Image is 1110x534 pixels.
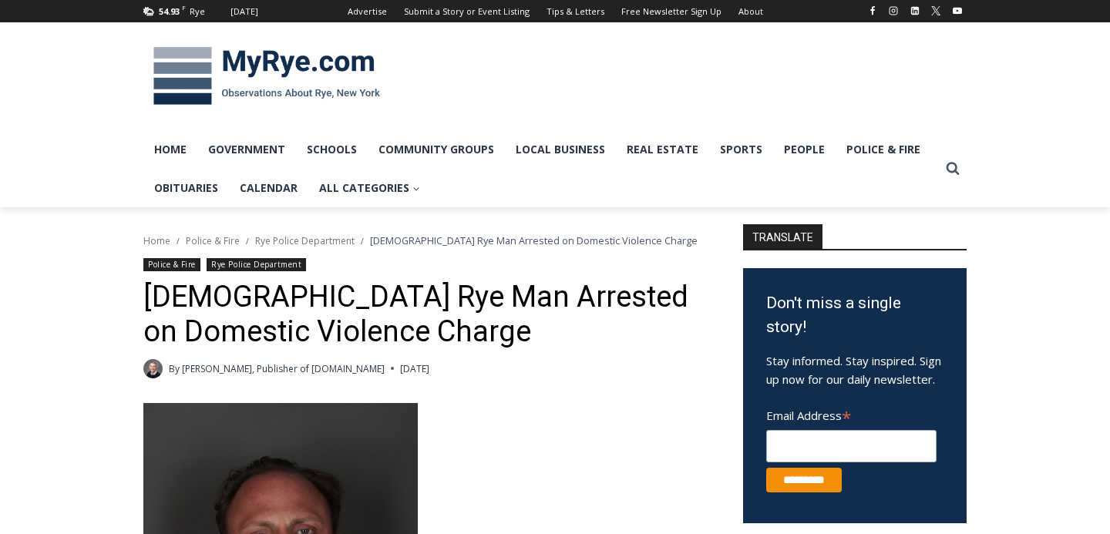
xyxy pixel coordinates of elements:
[884,2,903,20] a: Instagram
[182,362,385,375] a: [PERSON_NAME], Publisher of [DOMAIN_NAME]
[927,2,945,20] a: X
[361,236,364,247] span: /
[190,5,205,18] div: Rye
[505,130,616,169] a: Local Business
[207,258,306,271] a: Rye Police Department
[230,5,258,18] div: [DATE]
[186,234,240,247] a: Police & Fire
[143,280,702,350] h1: [DEMOGRAPHIC_DATA] Rye Man Arrested on Domestic Violence Charge
[836,130,931,169] a: Police & Fire
[143,359,163,378] a: Author image
[159,5,180,17] span: 54.93
[169,361,180,376] span: By
[229,169,308,207] a: Calendar
[766,351,943,388] p: Stay informed. Stay inspired. Sign up now for our daily newsletter.
[773,130,836,169] a: People
[296,130,368,169] a: Schools
[743,224,822,249] strong: TRANSLATE
[308,169,431,207] a: All Categories
[143,169,229,207] a: Obituaries
[370,233,698,247] span: [DEMOGRAPHIC_DATA] Rye Man Arrested on Domestic Violence Charge
[939,155,967,183] button: View Search Form
[255,234,355,247] a: Rye Police Department
[319,180,420,196] span: All Categories
[246,236,249,247] span: /
[197,130,296,169] a: Government
[948,2,967,20] a: YouTube
[143,233,702,248] nav: Breadcrumbs
[863,2,882,20] a: Facebook
[143,130,939,208] nav: Primary Navigation
[709,130,773,169] a: Sports
[182,3,186,12] span: F
[616,130,709,169] a: Real Estate
[906,2,924,20] a: Linkedin
[143,130,197,169] a: Home
[368,130,505,169] a: Community Groups
[766,400,937,428] label: Email Address
[766,291,943,340] h3: Don't miss a single story!
[400,361,429,376] time: [DATE]
[143,36,390,116] img: MyRye.com
[143,258,200,271] a: Police & Fire
[143,234,170,247] a: Home
[177,236,180,247] span: /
